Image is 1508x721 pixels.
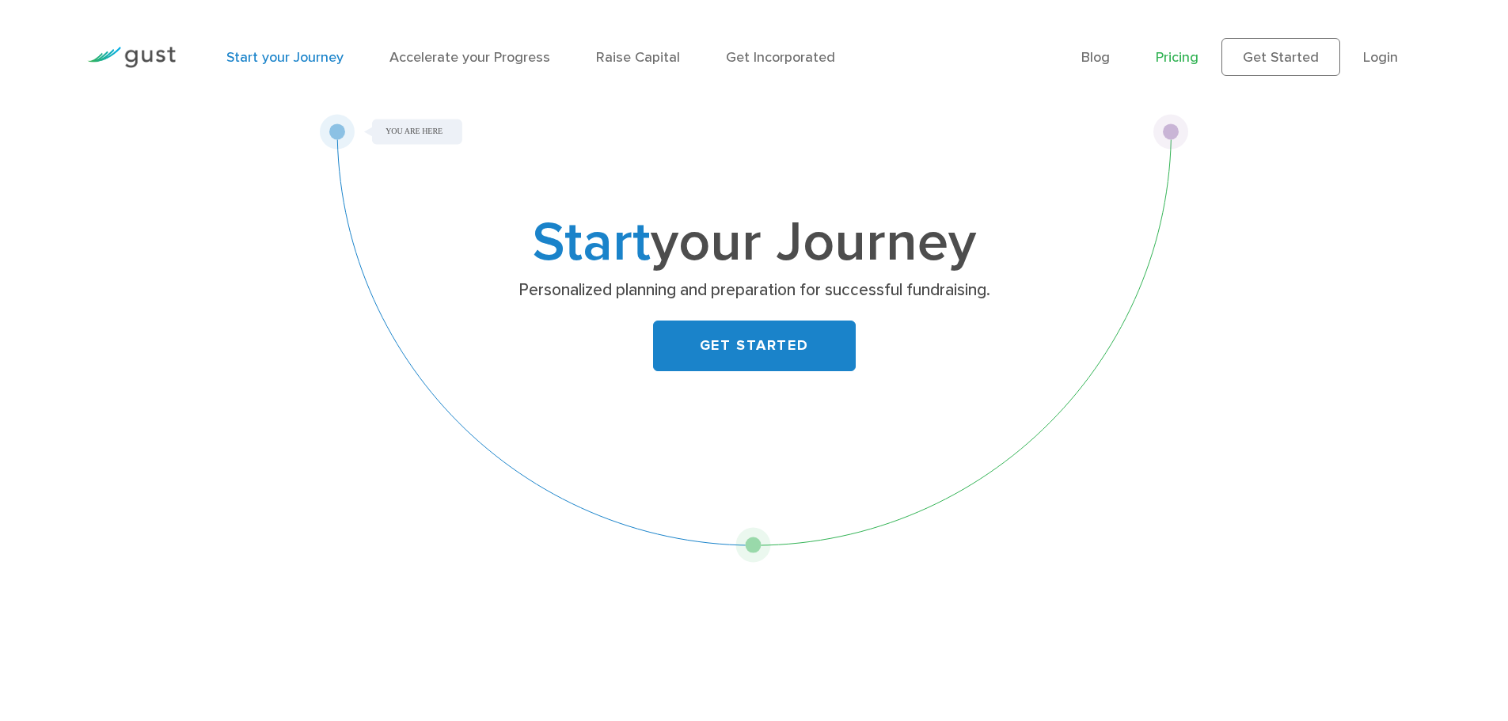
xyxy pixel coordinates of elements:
a: Pricing [1156,49,1198,66]
a: Raise Capital [596,49,680,66]
a: Accelerate your Progress [389,49,550,66]
span: Start [533,209,651,275]
a: GET STARTED [653,321,856,371]
a: Start your Journey [226,49,344,66]
h1: your Journey [442,218,1067,268]
a: Login [1363,49,1398,66]
p: Personalized planning and preparation for successful fundraising. [447,279,1061,302]
img: Gust Logo [87,47,176,68]
a: Get Incorporated [726,49,835,66]
a: Get Started [1221,38,1340,76]
a: Blog [1081,49,1110,66]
